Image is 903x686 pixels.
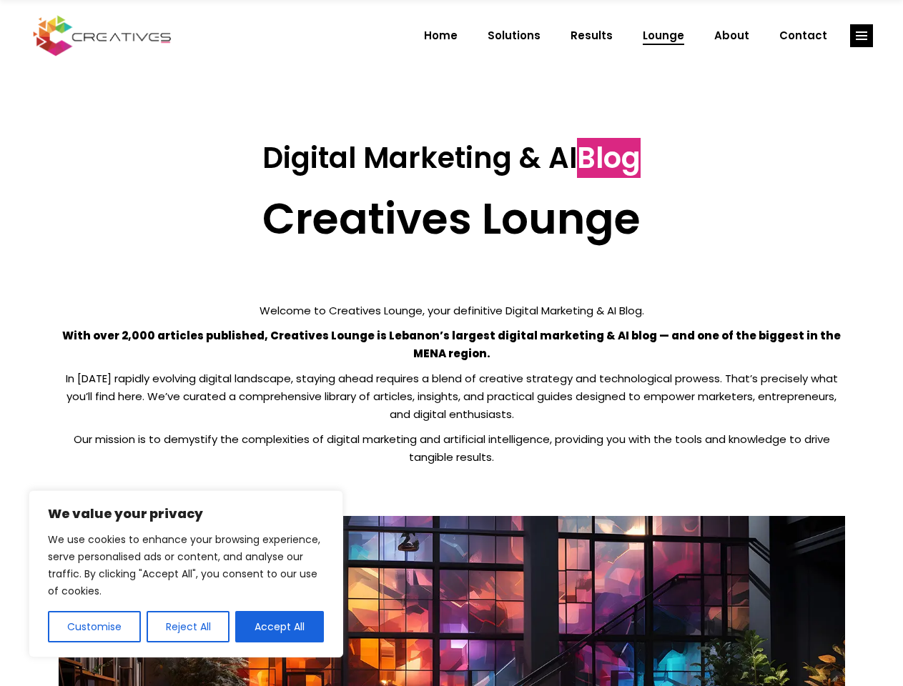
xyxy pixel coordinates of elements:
[59,430,845,466] p: Our mission is to demystify the complexities of digital marketing and artificial intelligence, pr...
[577,138,641,178] span: Blog
[699,17,764,54] a: About
[48,505,324,522] p: We value your privacy
[235,611,324,642] button: Accept All
[714,17,749,54] span: About
[48,611,141,642] button: Customise
[59,302,845,319] p: Welcome to Creatives Lounge, your definitive Digital Marketing & AI Blog.
[473,17,556,54] a: Solutions
[59,141,845,175] h3: Digital Marketing & AI
[409,17,473,54] a: Home
[147,611,230,642] button: Reject All
[764,17,842,54] a: Contact
[850,24,873,47] a: link
[59,369,845,423] p: In [DATE] rapidly evolving digital landscape, staying ahead requires a blend of creative strategy...
[59,193,845,244] h2: Creatives Lounge
[779,17,827,54] span: Contact
[556,17,628,54] a: Results
[29,490,343,657] div: We value your privacy
[30,14,174,58] img: Creatives
[643,17,684,54] span: Lounge
[48,531,324,600] p: We use cookies to enhance your browsing experience, serve personalised ads or content, and analys...
[628,17,699,54] a: Lounge
[488,17,541,54] span: Solutions
[571,17,613,54] span: Results
[62,328,841,361] strong: With over 2,000 articles published, Creatives Lounge is Lebanon’s largest digital marketing & AI ...
[424,17,458,54] span: Home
